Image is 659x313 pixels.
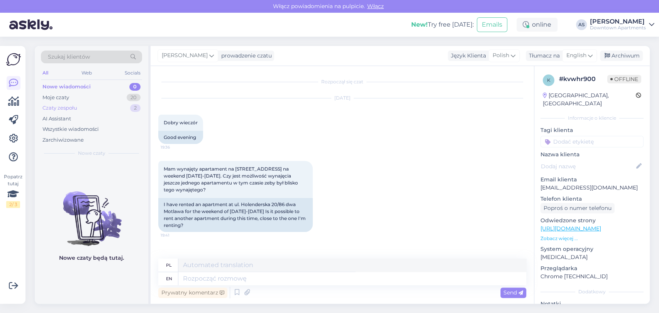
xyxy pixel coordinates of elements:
[166,259,172,272] div: pl
[540,235,644,242] p: Zobacz więcej ...
[161,144,190,150] span: 19:36
[127,94,141,102] div: 20
[540,264,644,272] p: Przeglądarka
[540,176,644,184] p: Email klienta
[6,173,20,208] div: Popatrz tutaj
[218,52,272,60] div: prowadzenie czatu
[540,126,644,134] p: Tagi klienta
[566,51,586,60] span: English
[540,253,644,261] p: [MEDICAL_DATA]
[42,136,84,144] div: Zarchiwizowane
[78,150,105,157] span: Nowe czaty
[158,131,203,144] div: Good evening
[540,203,615,213] div: Poproś o numer telefonu
[158,78,526,85] div: Rozpoczął się czat
[6,201,20,208] div: 2 / 3
[540,225,601,232] a: [URL][DOMAIN_NAME]
[547,77,551,83] span: k
[493,51,509,60] span: Polish
[161,232,190,238] span: 19:41
[35,178,148,247] img: No chats
[576,19,587,30] div: AS
[6,52,21,67] img: Askly Logo
[42,94,69,102] div: Moje czaty
[42,115,71,123] div: AI Assistant
[42,104,77,112] div: Czaty zespołu
[130,104,141,112] div: 2
[164,166,299,193] span: Mam wynajęty apartament na [STREET_ADDRESS] na weekend [DATE]-[DATE]. Czy jest możliwość wynajęci...
[477,17,507,32] button: Emails
[166,272,172,285] div: en
[42,83,91,91] div: Nowe wiadomości
[448,52,486,60] div: Język Klienta
[540,115,644,122] div: Informacje o kliencie
[162,51,208,60] span: [PERSON_NAME]
[365,3,386,10] span: Włącz
[41,68,50,78] div: All
[158,288,227,298] div: Prywatny komentarz
[543,91,636,108] div: [GEOGRAPHIC_DATA], [GEOGRAPHIC_DATA]
[540,195,644,203] p: Telefon klienta
[559,74,607,84] div: # kvwhr900
[590,19,646,25] div: [PERSON_NAME]
[540,272,644,281] p: Chrome [TECHNICAL_ID]
[540,300,644,308] p: Notatki
[540,217,644,225] p: Odwiedzone strony
[80,68,93,78] div: Web
[541,162,635,171] input: Dodaj nazwę
[540,151,644,159] p: Nazwa klienta
[540,288,644,295] div: Dodatkowy
[503,289,523,296] span: Send
[158,198,313,232] div: I have rented an apartment at ul. Holenderska 20/86 dwa Motlawa for the weekend of [DATE]-[DATE] ...
[540,136,644,147] input: Dodać etykietę
[411,20,474,29] div: Try free [DATE]:
[607,75,641,83] span: Offline
[526,52,560,60] div: Tłumacz na
[59,254,124,262] p: Nowe czaty będą tutaj.
[48,53,90,61] span: Szukaj klientów
[540,184,644,192] p: [EMAIL_ADDRESS][DOMAIN_NAME]
[129,83,141,91] div: 0
[42,125,99,133] div: Wszystkie wiadomości
[590,25,646,31] div: Downtown Apartments
[540,245,644,253] p: System operacyjny
[411,21,428,28] b: New!
[590,19,654,31] a: [PERSON_NAME]Downtown Apartments
[517,18,557,32] div: online
[164,120,198,125] span: Dobry wieczór
[123,68,142,78] div: Socials
[158,95,526,102] div: [DATE]
[600,51,643,61] div: Archiwum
